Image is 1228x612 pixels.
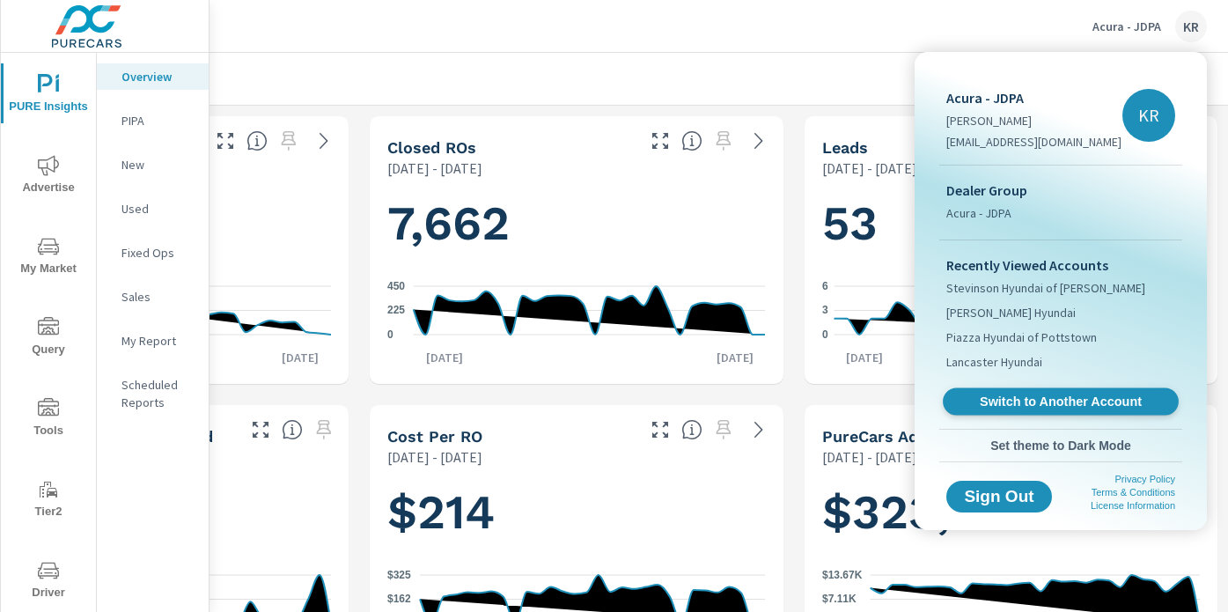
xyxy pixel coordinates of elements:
a: Privacy Policy [1115,474,1175,484]
span: [PERSON_NAME] Hyundai [946,304,1076,321]
span: Lancaster Hyundai [946,353,1042,371]
span: Switch to Another Account [952,394,1168,410]
button: Sign Out [946,481,1052,512]
button: Set theme to Dark Mode [939,430,1182,461]
span: Sign Out [960,489,1038,505]
p: [PERSON_NAME] [946,112,1121,129]
a: Terms & Conditions [1092,487,1175,498]
p: Acura - JDPA [946,87,1121,108]
p: Recently Viewed Accounts [946,254,1175,276]
div: KR [1122,89,1175,142]
span: Piazza Hyundai of Pottstown [946,328,1097,346]
p: [EMAIL_ADDRESS][DOMAIN_NAME] [946,133,1121,151]
span: Acura - JDPA [946,204,1011,222]
a: License Information [1091,500,1175,511]
span: Stevinson Hyundai of [PERSON_NAME] [946,279,1145,297]
p: Dealer Group [946,180,1175,201]
span: Set theme to Dark Mode [946,438,1175,453]
a: Switch to Another Account [943,388,1179,416]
